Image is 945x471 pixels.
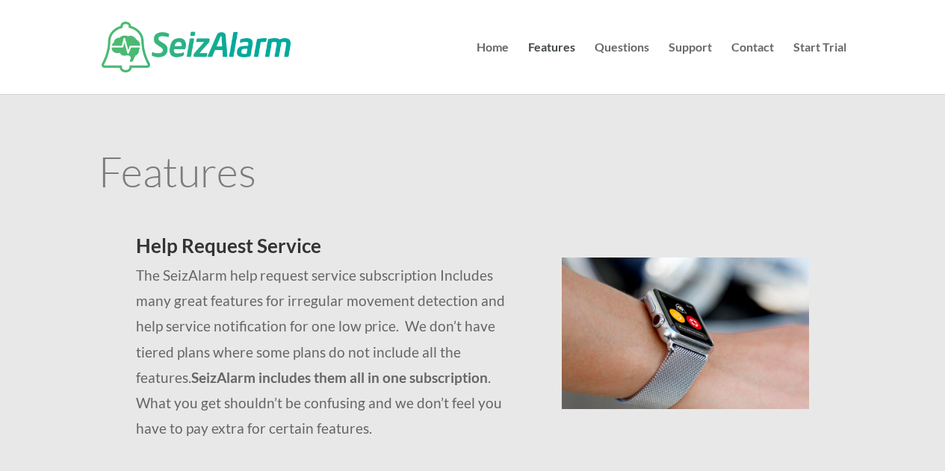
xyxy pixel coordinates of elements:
p: The SeizAlarm help request service subscription Includes many great features for irregular moveme... [136,263,525,441]
h2: Help Request Service [136,236,525,263]
a: Features [528,42,575,94]
strong: SeizAlarm includes them all in one subscription [191,369,488,386]
a: Contact [731,42,774,94]
a: Questions [595,42,649,94]
h1: Features [99,150,846,199]
img: SeizAlarm [102,22,291,72]
a: Start Trial [793,42,846,94]
a: Home [477,42,509,94]
img: seizalarm-on-wrist [562,258,809,409]
a: Support [669,42,712,94]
